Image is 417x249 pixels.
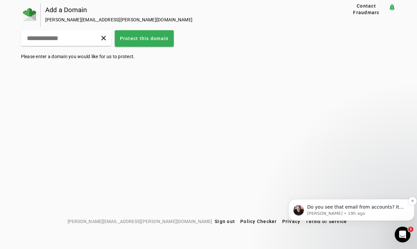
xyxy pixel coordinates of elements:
[345,3,388,15] button: Contact Fraudmarc
[408,227,413,232] span: 1
[282,219,301,224] span: Privacy
[347,3,386,16] span: Contact Fraudmarc
[21,53,396,60] p: Please enter a domain you would like for us to protect.
[215,219,235,224] span: Sign out
[388,3,396,11] mat-icon: notification_important
[45,7,324,13] div: Add a Domain
[115,30,174,47] button: Protect this domain
[23,8,36,21] img: Fraudmarc Logo
[45,16,324,23] div: [PERSON_NAME][EMAIL_ADDRESS][PERSON_NAME][DOMAIN_NAME]
[21,3,396,27] app-page-header: Add a Domain
[120,35,169,42] span: Protect this domain
[395,227,410,242] iframe: Intercom live chat
[68,218,212,225] span: [PERSON_NAME][EMAIL_ADDRESS][PERSON_NAME][DOMAIN_NAME]
[212,215,238,227] button: Sign out
[280,215,303,227] button: Privacy
[240,219,277,224] span: Policy Checker
[238,215,280,227] button: Policy Checker
[286,185,417,231] iframe: Intercom notifications message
